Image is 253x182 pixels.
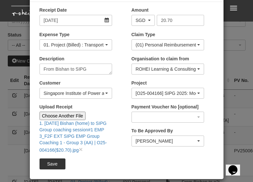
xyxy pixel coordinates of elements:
[132,39,204,50] button: (01) Personal Reimbursement
[44,42,104,48] div: 01. Project (Billed) : Transport
[136,90,196,96] div: [O25-004166] SIPG 2025: Module 3 Project Work + Graduation
[40,64,112,75] textarea: From Bishan to SIPG
[40,39,112,50] button: 01. Project (Billed) : Transport
[40,7,67,13] label: Receipt Date
[40,121,107,153] a: 1. [DATE] Bishan (home) to SIPG Group coaching session#1 EMP 3_F2F EXT SIPG EMP Group Coaching 1 ...
[40,56,64,62] label: Description
[79,146,83,153] a: close
[132,64,204,75] button: ROHEI Learning & Consulting
[132,56,189,62] label: Organisation to claim from
[40,80,61,86] label: Customer
[132,80,147,86] label: Project
[40,88,112,99] button: Singapore Institute of Power and Gas (SIPG)
[132,104,199,110] label: Payment Voucher No [optional]
[40,112,86,120] input: Choose Another File
[132,127,173,134] label: To Be Approved By
[136,66,196,72] div: ROHEI Learning & Consulting
[40,15,112,26] input: d/m/yyyy
[136,138,196,144] div: [PERSON_NAME]
[132,31,155,38] label: Claim Type
[40,31,70,38] label: Expense Type
[132,88,204,99] button: [O25-004166] SIPG 2025: Module 3 Project Work + Graduation
[132,136,204,147] button: Joshua Tan
[226,156,247,176] iframe: chat widget
[40,158,65,169] input: Save
[44,90,104,96] div: Singapore Institute of Power and Gas (SIPG)
[132,7,149,13] label: Amount
[136,17,147,24] div: SGD
[132,15,155,26] button: SGD
[40,104,73,110] label: Upload Receipt
[136,42,196,48] div: (01) Personal Reimbursement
